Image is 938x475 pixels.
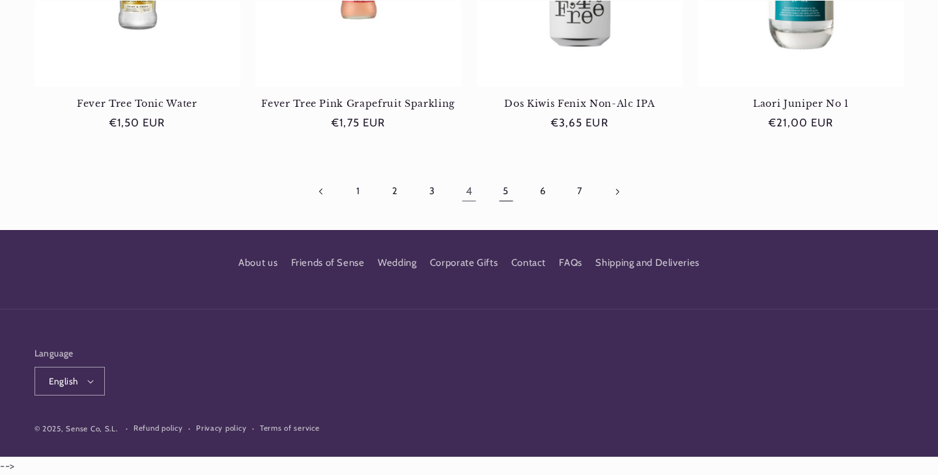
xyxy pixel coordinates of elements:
a: About us [238,255,277,275]
a: Page 4 [454,177,484,207]
a: Contact [511,251,546,274]
small: © 2025, Sense Co, S.L. [35,424,118,433]
a: Previous page [306,177,336,207]
a: Refund policy [134,422,183,435]
a: Corporate Gifts [430,251,498,274]
a: FAQs [559,251,582,274]
a: Page 2 [380,177,410,207]
a: Privacy policy [196,422,246,435]
a: Shipping and Deliveries [595,251,700,274]
a: Next page [602,177,632,207]
a: Laori Juniper No 1 [698,98,904,109]
a: Page 3 [417,177,447,207]
nav: Pagination [35,177,904,207]
a: Terms of service [260,422,320,435]
a: Page 7 [565,177,595,207]
a: Page 6 [528,177,558,207]
h2: Language [35,347,106,360]
button: English [35,367,106,396]
a: Fever Tree Tonic Water [35,98,240,109]
a: Page 1 [343,177,373,207]
a: Dos Kiwis Fenix Non-Alc IPA [477,98,683,109]
span: English [49,375,78,388]
a: Wedding [378,251,416,274]
a: Fever Tree Pink Grapefruit Sparkling [255,98,461,109]
a: Friends of Sense [291,251,365,274]
a: Page 5 [491,177,521,207]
